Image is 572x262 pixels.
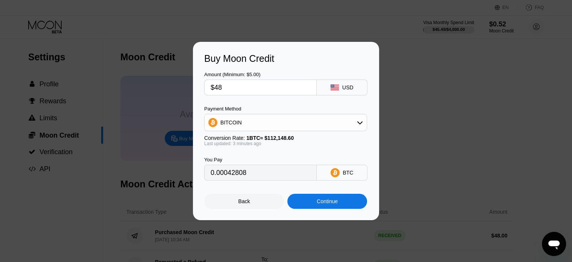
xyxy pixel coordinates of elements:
div: USD [342,84,354,90]
div: BITCOIN [220,120,242,126]
div: Conversion Rate: [204,135,367,141]
div: Last updated: 3 minutes ago [204,141,367,146]
input: $0.00 [211,80,310,95]
div: You Pay [204,157,317,162]
div: BTC [343,170,353,176]
div: Continue [287,194,367,209]
div: Back [204,194,284,209]
div: Continue [317,198,338,204]
div: Buy Moon Credit [204,53,368,64]
iframe: Button to launch messaging window [542,232,566,256]
div: BITCOIN [205,115,367,130]
div: Amount (Minimum: $5.00) [204,72,317,77]
span: 1 BTC ≈ $112,148.60 [246,135,294,141]
div: Payment Method [204,106,367,112]
div: Back [238,198,250,204]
